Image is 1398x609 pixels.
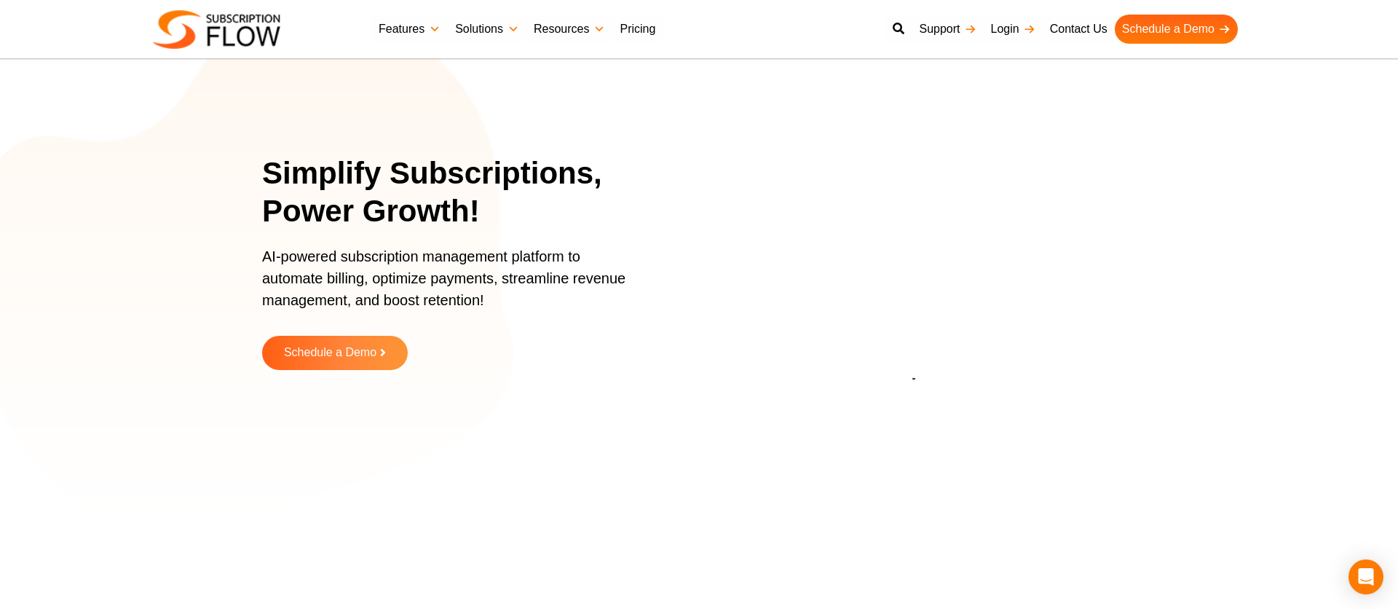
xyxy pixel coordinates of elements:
[371,15,448,44] a: Features
[262,154,659,231] h1: Simplify Subscriptions, Power Growth!
[984,15,1043,44] a: Login
[284,347,376,359] span: Schedule a Demo
[448,15,526,44] a: Solutions
[912,15,983,44] a: Support
[1115,15,1238,44] a: Schedule a Demo
[262,336,408,370] a: Schedule a Demo
[526,15,612,44] a: Resources
[612,15,663,44] a: Pricing
[262,245,641,326] p: AI-powered subscription management platform to automate billing, optimize payments, streamline re...
[1348,559,1383,594] div: Open Intercom Messenger
[153,10,280,49] img: Subscriptionflow
[1043,15,1115,44] a: Contact Us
